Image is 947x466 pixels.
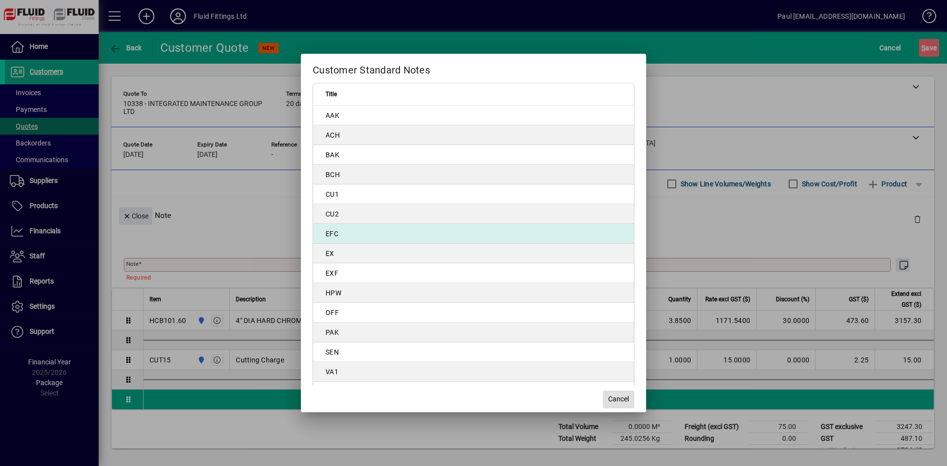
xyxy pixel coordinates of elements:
td: ACH [313,125,634,145]
button: Cancel [603,391,634,408]
td: AAK [313,106,634,125]
td: BAK [313,145,634,165]
td: HPW [313,283,634,303]
td: VAL [313,382,634,401]
span: Title [326,89,337,100]
td: OFF [313,303,634,323]
td: CU1 [313,184,634,204]
td: CU2 [313,204,634,224]
h2: Customer Standard Notes [301,54,646,82]
td: PAK [313,323,634,342]
td: SEN [313,342,634,362]
td: VA1 [313,362,634,382]
td: BCH [313,165,634,184]
span: Cancel [608,394,629,404]
td: EFC [313,224,634,244]
td: EX [313,244,634,263]
td: EXF [313,263,634,283]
